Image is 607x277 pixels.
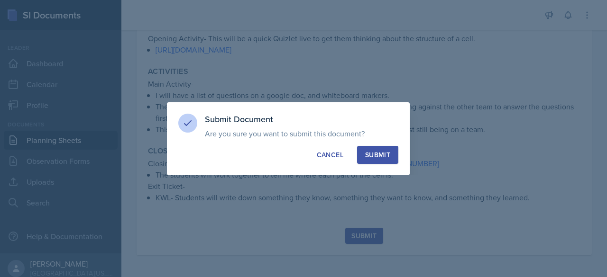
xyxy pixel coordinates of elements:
[357,146,398,164] button: Submit
[365,150,390,160] div: Submit
[205,129,398,138] p: Are you sure you want to submit this document?
[317,150,343,160] div: Cancel
[309,146,351,164] button: Cancel
[205,114,398,125] h3: Submit Document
